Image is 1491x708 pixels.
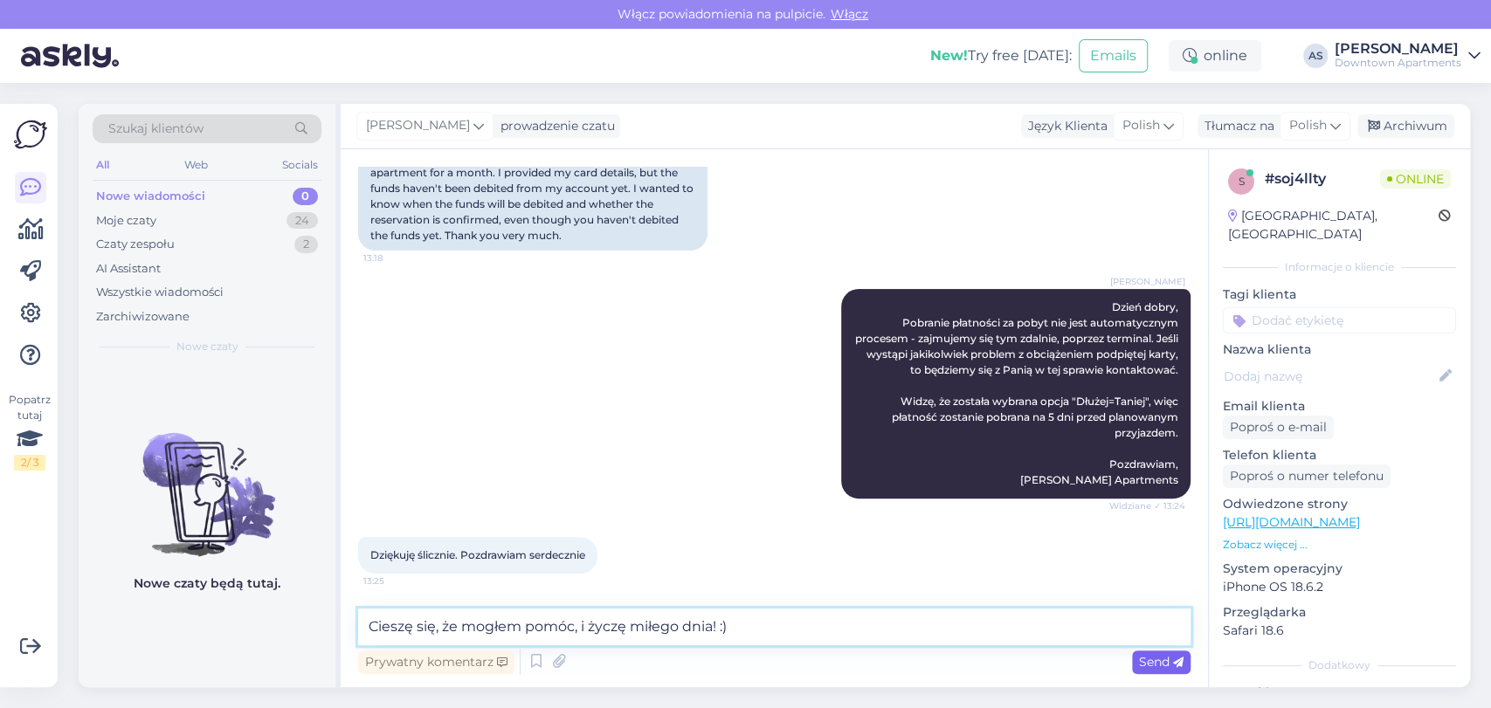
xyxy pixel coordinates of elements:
p: Nowe czaty będą tutaj. [134,574,280,593]
div: Prywatny komentarz [358,650,514,674]
div: Popatrz tutaj [14,392,45,471]
div: AI Assistant [96,260,161,278]
div: AS [1303,44,1328,68]
div: Downtown Apartments [1335,56,1461,70]
div: All [93,154,113,176]
p: Zobacz więcej ... [1223,537,1456,553]
p: Przeglądarka [1223,603,1456,622]
div: Czaty zespołu [96,236,175,253]
span: s [1239,175,1245,188]
div: prowadzenie czatu [494,117,615,135]
img: Askly Logo [14,118,47,151]
div: Język Klienta [1021,117,1108,135]
div: online [1169,40,1261,72]
div: # soj4llty [1265,168,1380,189]
div: 2 [294,236,318,253]
input: Dodaj nazwę [1224,367,1436,386]
a: [URL][DOMAIN_NAME] [1223,514,1360,530]
div: Nowe wiadomości [96,188,205,205]
span: [PERSON_NAME] [366,116,470,135]
div: Archiwum [1357,114,1454,138]
span: Nowe czaty [176,339,238,354]
p: Telefon klienta [1223,446,1456,464]
p: Email klienta [1223,397,1456,416]
span: Widziane ✓ 13:24 [1109,499,1185,512]
div: [GEOGRAPHIC_DATA], [GEOGRAPHIC_DATA] [1228,207,1439,244]
span: Send [1139,654,1184,670]
div: Socials [279,154,321,176]
div: Zarchiwizowane [96,308,190,326]
p: Odwiedzone strony [1223,495,1456,513]
div: Hello! [DATE], I made a reservation (TNULURX) for an apartment for a month. I provided my card de... [358,142,708,251]
p: System operacyjny [1223,560,1456,578]
span: Polish [1289,116,1327,135]
span: Szukaj klientów [108,120,204,138]
div: Tłumacz na [1198,117,1274,135]
div: Poproś o numer telefonu [1223,464,1391,488]
div: Informacje o kliencie [1223,259,1456,275]
div: 24 [286,212,318,230]
p: Safari 18.6 [1223,622,1456,640]
span: Polish [1122,116,1160,135]
p: iPhone OS 18.6.2 [1223,578,1456,596]
div: Dodatkowy [1223,657,1456,673]
span: 13:18 [363,251,429,265]
div: Web [181,154,211,176]
span: [PERSON_NAME] [1110,275,1185,288]
button: Emails [1079,39,1148,72]
div: Wszystkie wiadomości [96,284,224,301]
span: Dziękuję ślicznie. Pozdrawiam serdecznie [370,548,585,561]
a: [PERSON_NAME]Downtown Apartments [1335,42,1481,70]
textarea: Cieszę się, że mogłem pomóc, i życzę miłego dnia! :) [358,608,1191,645]
div: [PERSON_NAME] [1335,42,1461,56]
div: 2 / 3 [14,455,45,471]
p: Tagi klienta [1223,285,1456,304]
div: Try free [DATE]: [930,45,1072,66]
div: Poproś o e-mail [1223,416,1334,439]
img: No chats [79,402,335,559]
input: Dodać etykietę [1223,307,1456,333]
p: Notatki [1223,684,1456,702]
span: Włącz [825,6,873,22]
span: 13:25 [363,574,429,588]
div: 0 [293,188,318,205]
b: New! [930,47,968,64]
span: Online [1380,169,1451,189]
p: Nazwa klienta [1223,340,1456,359]
div: Moje czaty [96,212,156,230]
